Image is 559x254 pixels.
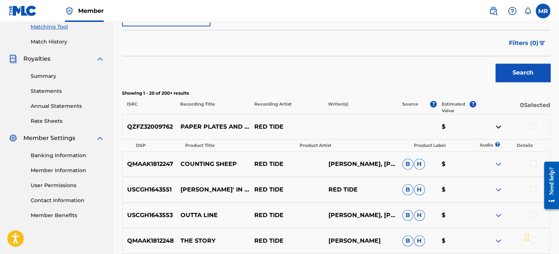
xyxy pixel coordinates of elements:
[31,23,104,31] a: Matching Tool
[414,235,425,246] span: H
[181,140,294,151] th: Product Title
[476,101,550,114] p: 0 Selected
[524,7,531,15] div: Notifications
[250,122,323,131] p: RED TIDE
[505,4,520,18] div: Help
[96,134,104,143] img: expand
[250,185,323,194] p: RED TIDE
[31,102,104,110] a: Annual Statements
[437,160,476,168] p: $
[9,134,18,143] img: Member Settings
[486,4,501,18] a: Public Search
[323,185,397,194] p: RED TIDE
[494,160,503,168] img: expand
[508,7,517,15] img: help
[122,211,176,220] p: USCGH1643553
[323,101,398,114] p: Writer(s)
[437,185,476,194] p: $
[323,236,397,245] p: [PERSON_NAME]
[122,101,175,114] p: ISRC
[522,219,559,254] iframe: Chat Widget
[31,197,104,204] a: Contact Information
[31,72,104,80] a: Summary
[122,160,176,168] p: QMAAK1812247
[402,101,418,114] p: Source
[250,160,323,168] p: RED TIDE
[31,182,104,189] a: User Permissions
[494,185,503,194] img: expand
[437,236,476,245] p: $
[175,101,250,114] p: Recording Title
[539,156,559,215] iframe: Resource Center
[475,142,484,148] p: Audio
[509,140,541,151] th: Details
[509,39,539,48] span: Filters ( 0 )
[176,185,250,194] p: [PERSON_NAME]' IN ANOTHER TIME
[402,159,413,170] span: B
[176,211,250,220] p: OUTTA LINE
[23,134,75,143] span: Member Settings
[96,54,104,63] img: expand
[31,212,104,219] a: Member Benefits
[495,64,550,82] button: Search
[494,211,503,220] img: expand
[122,185,176,194] p: USCGH1643551
[494,122,503,131] img: contract
[250,211,323,220] p: RED TIDE
[414,210,425,221] span: H
[31,167,104,174] a: Member Information
[176,160,250,168] p: COUNTING SHEEP
[414,159,425,170] span: H
[410,140,475,151] th: Product Label
[176,122,250,131] p: PAPER PLATES AND SILVER SPOONS
[78,7,104,15] span: Member
[402,184,413,195] span: B
[525,226,529,248] div: Drag
[469,101,476,107] span: ?
[249,101,323,114] p: Recording Artist
[122,122,176,131] p: QZFZ32009762
[430,101,437,107] span: ?
[31,152,104,159] a: Banking Information
[23,54,50,63] span: Royalties
[176,236,250,245] p: THE STORY
[295,140,409,151] th: Product Artist
[414,184,425,195] span: H
[122,90,550,96] p: Showing 1 - 20 of 200+ results
[539,41,545,45] img: filter
[437,211,476,220] p: $
[402,235,413,246] span: B
[31,38,104,46] a: Match History
[323,160,397,168] p: [PERSON_NAME], [PERSON_NAME]
[437,122,476,131] p: $
[65,7,74,15] img: Top Rightsholder
[31,117,104,125] a: Rate Sheets
[9,54,18,63] img: Royalties
[489,7,498,15] img: search
[497,142,498,147] span: ?
[442,101,470,114] p: Estimated Value
[505,34,550,52] button: Filters (0)
[402,210,413,221] span: B
[31,87,104,95] a: Statements
[494,236,503,245] img: expand
[250,236,323,245] p: RED TIDE
[9,5,37,16] img: MLC Logo
[122,236,176,245] p: QMAAK1812248
[323,211,397,220] p: [PERSON_NAME], [PERSON_NAME], [PERSON_NAME]
[131,140,180,151] th: DSP
[536,4,550,18] div: User Menu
